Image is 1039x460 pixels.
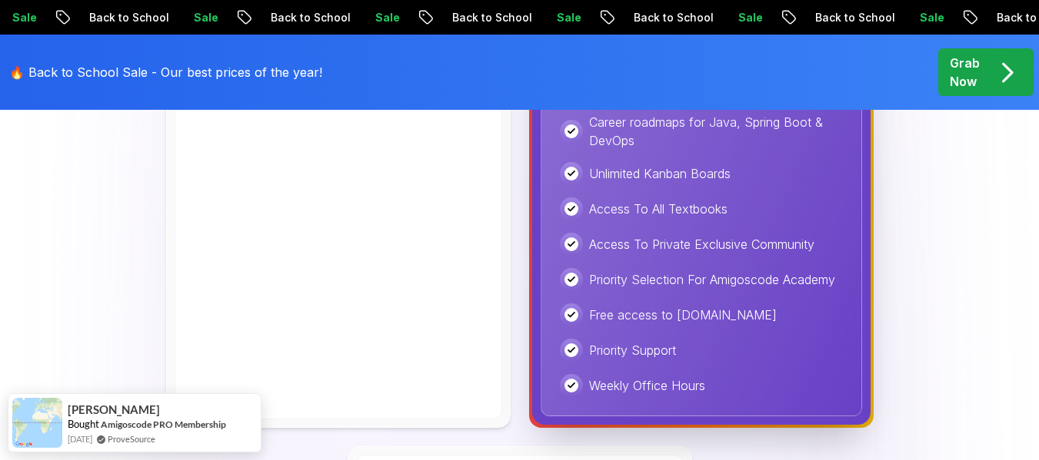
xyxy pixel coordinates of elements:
p: Priority Support [589,341,676,359]
img: provesource social proof notification image [12,398,62,448]
p: Sale [904,10,953,25]
p: Access To Private Exclusive Community [589,235,814,253]
span: [PERSON_NAME] [68,403,160,416]
p: Sale [541,10,590,25]
span: [DATE] [68,432,92,445]
p: Free access to [DOMAIN_NAME] [589,306,777,324]
a: ProveSource [108,432,155,445]
p: Back to School [436,10,541,25]
p: Priority Selection For Amigoscode Academy [589,270,835,289]
p: Back to School [73,10,178,25]
a: Amigoscode PRO Membership [101,419,226,430]
p: Grab Now [950,54,980,91]
p: Sale [359,10,408,25]
p: Sale [722,10,771,25]
p: Unlimited Kanban Boards [589,164,731,183]
p: Back to School [799,10,904,25]
p: Sale [178,10,227,25]
span: Bought [68,418,99,430]
p: Back to School [255,10,359,25]
p: Access To All Textbooks [589,200,728,218]
p: Career roadmaps for Java, Spring Boot & DevOps [589,113,843,150]
p: Weekly Office Hours [589,376,705,395]
p: 🔥 Back to School Sale - Our best prices of the year! [9,63,322,81]
p: Back to School [618,10,722,25]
